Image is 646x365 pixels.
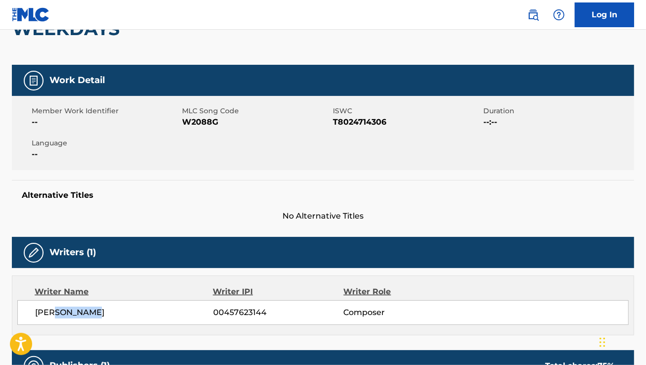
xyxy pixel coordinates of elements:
[32,138,180,148] span: Language
[49,75,105,86] h5: Work Detail
[213,307,344,319] span: 00457623144
[484,116,632,128] span: --:--
[333,116,481,128] span: T8024714306
[12,7,50,22] img: MLC Logo
[575,2,634,27] a: Log In
[484,106,632,116] span: Duration
[32,116,180,128] span: --
[333,106,481,116] span: ISWC
[549,5,569,25] div: Help
[49,247,96,258] h5: Writers (1)
[12,210,634,222] span: No Alternative Titles
[213,286,343,298] div: Writer IPI
[32,106,180,116] span: Member Work Identifier
[344,286,462,298] div: Writer Role
[600,327,605,357] div: Drag
[28,75,40,87] img: Work Detail
[527,9,539,21] img: search
[35,286,213,298] div: Writer Name
[22,190,624,200] h5: Alternative Titles
[597,318,646,365] iframe: Chat Widget
[523,5,543,25] a: Public Search
[553,9,565,21] img: help
[32,148,180,160] span: --
[183,106,331,116] span: MLC Song Code
[343,307,462,319] span: Composer
[35,307,213,319] span: [PERSON_NAME]
[183,116,331,128] span: W2088G
[28,247,40,259] img: Writers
